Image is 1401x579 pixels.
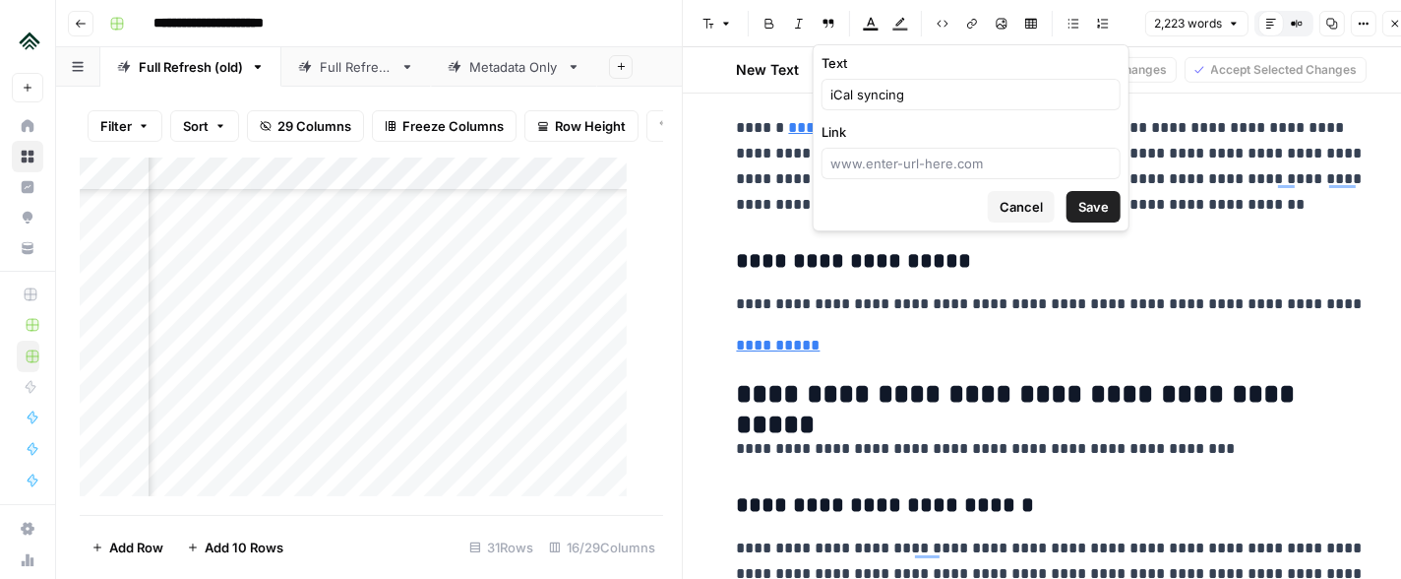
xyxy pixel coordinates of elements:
[12,16,43,65] button: Workspace: Uplisting
[109,538,163,557] span: Add Row
[12,202,43,233] a: Opportunities
[830,154,1112,173] input: www.enter-url-here.com
[100,116,132,136] span: Filter
[524,110,639,142] button: Row Height
[1154,15,1222,32] span: 2,223 words
[12,545,43,576] a: Usage
[822,53,1121,73] label: Text
[12,171,43,203] a: Insights
[12,232,43,264] a: Your Data
[372,110,517,142] button: Freeze Columns
[431,47,597,87] a: Metadata Only
[100,47,281,87] a: Full Refresh (old)
[541,532,663,563] div: 16/29 Columns
[461,532,541,563] div: 31 Rows
[12,23,47,58] img: Uplisting Logo
[12,141,43,172] a: Browse
[183,116,209,136] span: Sort
[12,513,43,545] a: Settings
[1078,197,1109,217] span: Save
[277,116,351,136] span: 29 Columns
[1145,11,1249,36] button: 2,223 words
[469,57,559,77] div: Metadata Only
[1211,61,1358,79] span: Accept Selected Changes
[822,122,1121,142] label: Link
[830,85,1112,104] input: Type placeholder
[1066,191,1121,223] button: Save
[88,110,162,142] button: Filter
[12,110,43,142] a: Home
[80,532,175,563] button: Add Row
[320,57,393,77] div: Full Refresh
[555,116,626,136] span: Row Height
[175,532,295,563] button: Add 10 Rows
[247,110,364,142] button: 29 Columns
[1185,57,1367,83] button: Accept Selected Changes
[139,57,243,77] div: Full Refresh (old)
[170,110,239,142] button: Sort
[1000,197,1043,217] span: Cancel
[402,116,504,136] span: Freeze Columns
[281,47,431,87] a: Full Refresh
[205,538,283,557] span: Add 10 Rows
[988,191,1055,223] button: Cancel
[737,60,800,80] h2: New Text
